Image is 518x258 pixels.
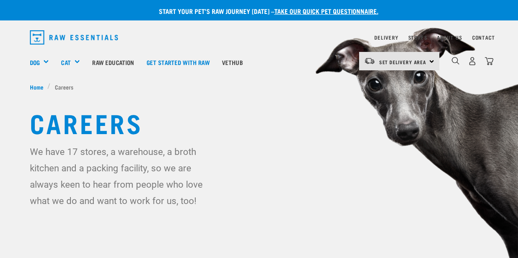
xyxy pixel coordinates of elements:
img: home-icon@2x.png [485,57,493,65]
h1: Careers [30,108,489,137]
a: Delivery [374,36,398,39]
p: We have 17 stores, a warehouse, a broth kitchen and a packing facility, so we are always keen to ... [30,144,213,209]
nav: dropdown navigation [23,27,495,48]
a: Dog [30,58,40,67]
a: Cat [61,58,70,67]
nav: breadcrumbs [30,83,489,91]
a: Stores [408,36,428,39]
a: About Us [437,36,462,39]
a: Contact [472,36,495,39]
img: van-moving.png [364,57,375,65]
a: Raw Education [86,46,140,79]
a: take our quick pet questionnaire. [274,9,378,13]
img: user.png [468,57,477,65]
span: Home [30,83,43,91]
a: Vethub [216,46,249,79]
a: Home [30,83,48,91]
img: home-icon-1@2x.png [452,57,459,65]
a: Get started with Raw [140,46,216,79]
span: Set Delivery Area [379,61,427,63]
img: Raw Essentials Logo [30,30,118,45]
